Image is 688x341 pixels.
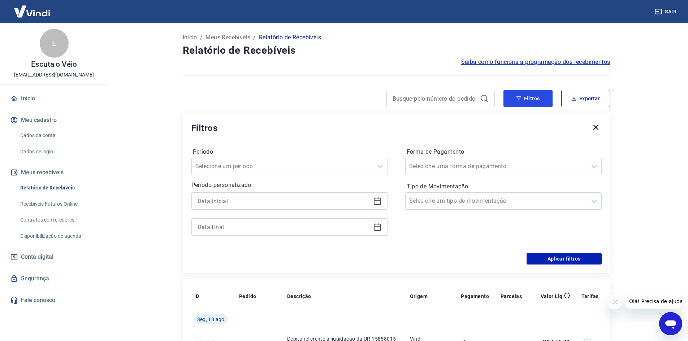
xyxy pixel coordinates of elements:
[9,91,99,106] a: Início
[393,93,477,104] input: Busque pelo número do pedido
[659,312,682,335] iframe: Botão para abrir a janela de mensagens
[14,71,94,79] p: [EMAIL_ADDRESS][DOMAIN_NAME]
[198,196,370,206] input: Data inicial
[194,293,199,300] p: ID
[259,33,321,42] p: Relatório de Recebíveis
[581,293,599,300] p: Tarifas
[17,128,99,143] a: Dados da conta
[31,61,77,68] p: Escuta o Véio
[198,222,370,232] input: Data final
[287,293,311,300] p: Descrição
[625,293,682,309] iframe: Mensagem da empresa
[461,293,489,300] p: Pagamento
[561,90,610,107] button: Exportar
[4,5,61,11] span: Olá! Precisa de ajuda?
[205,33,250,42] a: Meus Recebíveis
[253,33,256,42] p: /
[40,29,69,58] div: E
[527,253,602,265] button: Aplicar filtros
[9,165,99,180] button: Meus recebíveis
[9,292,99,308] a: Fale conosco
[9,271,99,287] a: Segurança
[17,213,99,227] a: Contratos com credores
[193,148,386,156] label: Período
[197,316,225,323] span: Seg, 18 ago
[9,249,99,265] a: Conta digital
[191,122,218,134] h5: Filtros
[200,33,203,42] p: /
[9,112,99,128] button: Meu cadastro
[501,293,522,300] p: Parcelas
[407,148,600,156] label: Forma de Pagamento
[183,43,610,58] h4: Relatório de Recebíveis
[9,0,56,22] img: Vindi
[183,33,197,42] a: Início
[410,293,428,300] p: Origem
[239,293,256,300] p: Pedido
[17,229,99,244] a: Disponibilização de agenda
[503,90,553,107] button: Filtros
[21,252,53,262] span: Conta digital
[541,293,564,300] p: Valor Líq.
[607,295,622,309] iframe: Fechar mensagem
[191,181,388,189] p: Período personalizado
[17,180,99,195] a: Relatório de Recebíveis
[17,144,99,159] a: Dados de login
[17,197,99,211] a: Recebíveis Futuros Online
[461,58,610,66] a: Saiba como funciona a programação dos recebimentos
[407,182,600,191] label: Tipo de Movimentação
[653,5,679,18] button: Sair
